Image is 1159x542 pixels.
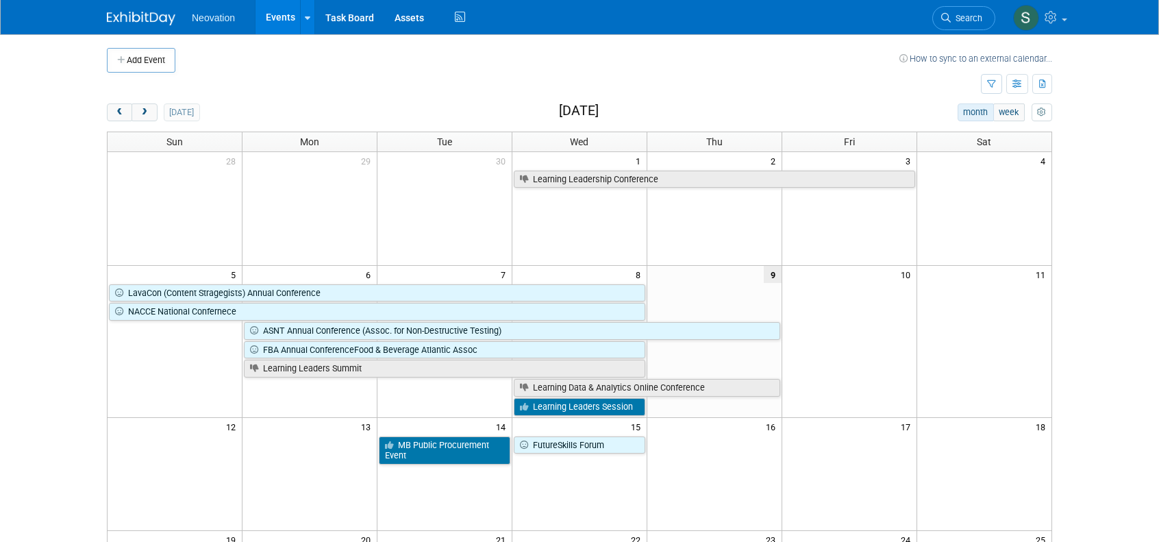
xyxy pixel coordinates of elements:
[109,303,645,321] a: NACCE National Confernece
[360,418,377,435] span: 13
[1039,152,1051,169] span: 4
[1034,418,1051,435] span: 18
[229,266,242,283] span: 5
[559,103,599,119] h2: [DATE]
[514,398,645,416] a: Learning Leaders Session
[109,284,645,302] a: LavaCon (Content Stragegists) Annual Conference
[899,53,1052,64] a: How to sync to an external calendar...
[951,13,982,23] span: Search
[107,103,132,121] button: prev
[977,136,991,147] span: Sat
[244,322,780,340] a: ASNT Annual Conference (Assoc. for Non-Destructive Testing)
[379,436,510,465] a: MB Public Procurement Event
[1032,103,1052,121] button: myCustomButton
[107,48,175,73] button: Add Event
[244,341,645,359] a: FBA Annual ConferenceFood & Beverage Atlantic Assoc
[107,12,175,25] img: ExhibitDay
[499,266,512,283] span: 7
[764,418,782,435] span: 16
[630,418,647,435] span: 15
[514,379,780,397] a: Learning Data & Analytics Online Conference
[166,136,183,147] span: Sun
[1034,266,1051,283] span: 11
[495,152,512,169] span: 30
[706,136,723,147] span: Thu
[844,136,855,147] span: Fri
[899,418,917,435] span: 17
[360,152,377,169] span: 29
[192,12,235,23] span: Neovation
[437,136,452,147] span: Tue
[164,103,200,121] button: [DATE]
[514,436,645,454] a: FutureSkills Forum
[899,266,917,283] span: 10
[132,103,157,121] button: next
[932,6,995,30] a: Search
[1013,5,1039,31] img: Susan Hurrell
[904,152,917,169] span: 3
[570,136,588,147] span: Wed
[993,103,1025,121] button: week
[244,360,645,378] a: Learning Leaders Summit
[1037,108,1046,117] i: Personalize Calendar
[764,266,782,283] span: 9
[514,171,915,188] a: Learning Leadership Conference
[225,418,242,435] span: 12
[634,152,647,169] span: 1
[769,152,782,169] span: 2
[364,266,377,283] span: 6
[300,136,319,147] span: Mon
[634,266,647,283] span: 8
[958,103,994,121] button: month
[225,152,242,169] span: 28
[495,418,512,435] span: 14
